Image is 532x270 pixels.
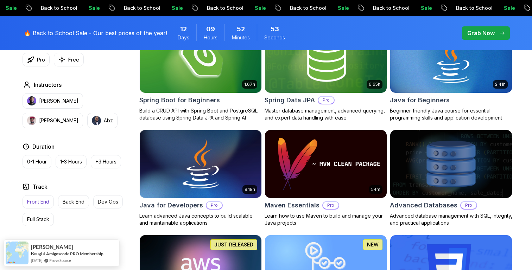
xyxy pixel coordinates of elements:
img: Spring Boot for Beginners card [140,25,261,93]
button: instructor img[PERSON_NAME] [23,113,83,128]
button: Free [54,53,84,66]
img: Advanced Databases card [390,130,512,198]
button: Pro [23,53,50,66]
button: 1-3 Hours [56,155,87,168]
p: Master database management, advanced querying, and expert data handling with ease [265,107,387,121]
p: 54m [371,187,380,192]
a: Advanced Databases cardAdvanced DatabasesProAdvanced database management with SQL, integrity, and... [390,130,512,227]
p: Sale [449,5,472,12]
p: Grab Now [467,29,495,37]
a: Amigoscode PRO Membership [46,251,103,256]
img: Spring Data JPA card [265,25,387,93]
span: [DATE] [31,257,42,263]
p: Learn how to use Maven to build and manage your Java projects [265,212,387,226]
p: Pro [323,202,338,209]
h2: Spring Data JPA [265,95,315,105]
button: instructor img[PERSON_NAME] [23,93,83,109]
h2: Java for Developers [139,200,203,210]
span: 9 Hours [206,24,215,34]
img: instructor img [92,116,101,125]
img: instructor img [27,116,36,125]
button: Back End [58,195,89,208]
p: Back End [63,198,84,205]
img: Java for Developers card [140,130,261,198]
a: ProveSource [49,257,71,263]
p: Pro [461,202,476,209]
button: +3 Hours [91,155,121,168]
p: Pro [207,202,222,209]
a: Java for Beginners card2.41hJava for BeginnersBeginner-friendly Java course for essential program... [390,24,512,121]
p: Front End [27,198,49,205]
p: NEW [367,241,379,248]
p: Build a CRUD API with Spring Boot and PostgreSQL database using Spring Data JPA and Spring AI [139,107,262,121]
p: +3 Hours [95,158,116,165]
p: Dev Ops [98,198,118,205]
p: Pro [318,97,334,104]
p: Back to School [235,5,283,12]
button: Dev Ops [93,195,123,208]
p: Sale [117,5,140,12]
h2: Duration [32,142,55,151]
button: 0-1 Hour [23,155,51,168]
span: 52 Minutes [237,24,245,34]
button: instructor imgAbz [87,113,118,128]
h2: Java for Beginners [390,95,450,105]
p: Back to School [318,5,366,12]
button: Front End [23,195,54,208]
p: Learn advanced Java concepts to build scalable and maintainable applications. [139,212,262,226]
button: Full Stack [23,213,54,226]
p: 2.41h [495,82,506,87]
img: Java for Beginners card [390,25,512,93]
p: Abz [104,117,113,124]
p: Sale [34,5,57,12]
p: Full Stack [27,216,49,223]
p: Free [68,56,79,63]
p: Sale [200,5,223,12]
span: 12 Days [180,24,187,34]
p: JUST RELEASED [214,241,253,248]
a: Java for Developers card9.18hJava for DevelopersProLearn advanced Java concepts to build scalable... [139,130,262,227]
span: Days [178,34,189,41]
a: Spring Boot for Beginners card1.67hNEWSpring Boot for BeginnersBuild a CRUD API with Spring Boot ... [139,24,262,121]
h2: Track [32,182,47,191]
span: [PERSON_NAME] [31,244,73,250]
span: Bought [31,251,45,256]
p: Advanced database management with SQL, integrity, and practical applications [390,212,512,226]
span: 53 Seconds [271,24,279,34]
span: Hours [204,34,217,41]
a: Maven Essentials card54mMaven EssentialsProLearn how to use Maven to build and manage your Java p... [265,130,387,227]
p: [PERSON_NAME] [39,97,78,104]
h2: Advanced Databases [390,200,457,210]
p: 🔥 Back to School Sale - Our best prices of the year! [24,29,167,37]
p: Back to School [401,5,449,12]
p: 9.18h [245,187,255,192]
p: 1-3 Hours [60,158,82,165]
img: instructor img [27,96,36,105]
h2: Maven Essentials [265,200,319,210]
p: 1.67h [244,82,255,87]
span: Seconds [264,34,285,41]
p: Beginner-friendly Java course for essential programming skills and application development [390,107,512,121]
span: Minutes [232,34,250,41]
p: Back to School [152,5,200,12]
p: Back to School [69,5,117,12]
p: [PERSON_NAME] [39,117,78,124]
p: 6.65h [369,82,380,87]
p: Sale [283,5,306,12]
img: provesource social proof notification image [6,242,28,264]
p: Pro [37,56,45,63]
p: 0-1 Hour [27,158,47,165]
a: Spring Data JPA card6.65hNEWSpring Data JPAProMaster database management, advanced querying, and ... [265,24,387,121]
h2: Spring Boot for Beginners [139,95,220,105]
h2: Instructors [34,81,62,89]
img: Maven Essentials card [265,130,387,198]
p: Sale [366,5,389,12]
